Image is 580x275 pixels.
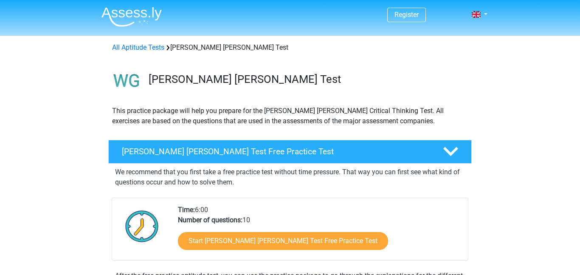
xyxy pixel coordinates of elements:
img: Assessly [101,7,162,27]
div: [PERSON_NAME] [PERSON_NAME] Test [109,43,471,53]
h3: [PERSON_NAME] [PERSON_NAME] Test [149,73,465,86]
p: This practice package will help you prepare for the [PERSON_NAME] [PERSON_NAME] Critical Thinking... [112,106,468,126]
a: [PERSON_NAME] [PERSON_NAME] Test Free Practice Test [105,140,475,164]
img: Clock [121,205,163,247]
a: All Aptitude Tests [112,43,164,51]
img: watson glaser test [109,63,145,99]
h4: [PERSON_NAME] [PERSON_NAME] Test Free Practice Test [122,147,429,156]
a: Start [PERSON_NAME] [PERSON_NAME] Test Free Practice Test [178,232,388,250]
a: Register [394,11,419,19]
b: Number of questions: [178,216,242,224]
p: We recommend that you first take a free practice test without time pressure. That way you can fir... [115,167,465,187]
div: 6:00 10 [172,205,467,260]
b: Time: [178,206,195,214]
